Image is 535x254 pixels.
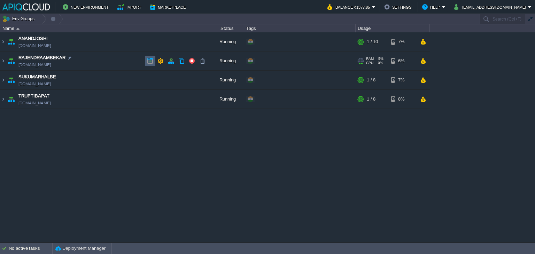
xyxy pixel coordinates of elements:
div: Running [209,32,244,51]
button: Deployment Manager [55,245,106,252]
a: [DOMAIN_NAME] [18,80,51,87]
button: Settings [384,3,413,11]
img: AMDAwAAAACH5BAEAAAAALAAAAAABAAEAAAICRAEAOw== [0,51,6,70]
img: AMDAwAAAACH5BAEAAAAALAAAAAABAAEAAAICRAEAOw== [6,71,16,89]
img: AMDAwAAAACH5BAEAAAAALAAAAAABAAEAAAICRAEAOw== [0,90,6,109]
span: CPU [366,61,373,65]
div: 1 / 8 [367,71,375,89]
button: Marketplace [150,3,188,11]
div: 6% [391,51,414,70]
a: SUKUMARHALBE [18,73,56,80]
div: 8% [391,90,414,109]
img: AMDAwAAAACH5BAEAAAAALAAAAAABAAEAAAICRAEAOw== [6,51,16,70]
a: RAJENDRAAMBEKAR [18,54,65,61]
a: [DOMAIN_NAME] [18,100,51,106]
div: No active tasks [9,243,52,254]
a: TRUPTIBAPAT [18,93,49,100]
div: Running [209,51,244,70]
a: ANANDJOSHI [18,35,48,42]
a: [DOMAIN_NAME] [18,61,51,68]
button: Balance ₹1377.85 [327,3,372,11]
button: New Environment [63,3,111,11]
button: [EMAIL_ADDRESS][DOMAIN_NAME] [454,3,528,11]
div: Running [209,90,244,109]
img: AMDAwAAAACH5BAEAAAAALAAAAAABAAEAAAICRAEAOw== [6,32,16,51]
img: AMDAwAAAACH5BAEAAAAALAAAAAABAAEAAAICRAEAOw== [16,28,20,30]
a: [DOMAIN_NAME] [18,42,51,49]
div: Usage [356,24,429,32]
div: Tags [245,24,355,32]
div: Status [210,24,244,32]
div: Name [1,24,209,32]
button: Import [117,3,144,11]
img: AMDAwAAAACH5BAEAAAAALAAAAAABAAEAAAICRAEAOw== [6,90,16,109]
img: APIQCloud [2,3,50,10]
span: RAM [366,57,374,61]
span: 5% [377,57,383,61]
div: 1 / 10 [367,32,378,51]
button: Help [422,3,442,11]
div: 7% [391,71,414,89]
div: 7% [391,32,414,51]
img: AMDAwAAAACH5BAEAAAAALAAAAAABAAEAAAICRAEAOw== [0,32,6,51]
div: 1 / 8 [367,90,375,109]
img: AMDAwAAAACH5BAEAAAAALAAAAAABAAEAAAICRAEAOw== [0,71,6,89]
span: 0% [376,61,383,65]
div: Running [209,71,244,89]
button: Env Groups [2,14,37,24]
